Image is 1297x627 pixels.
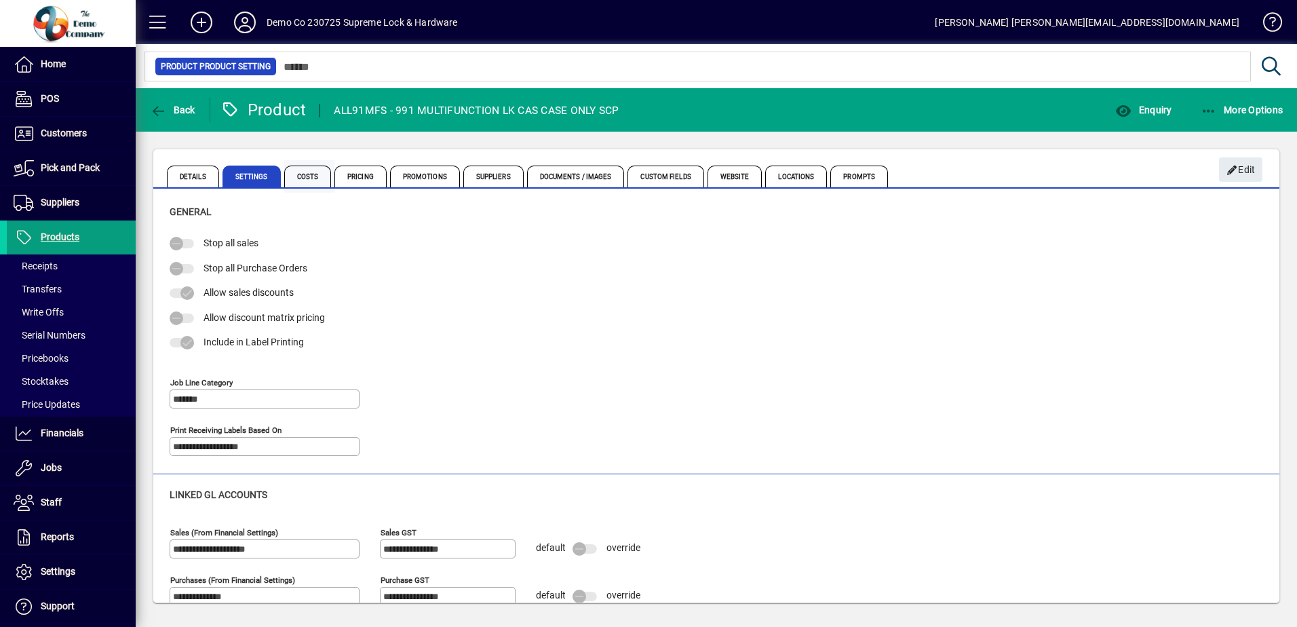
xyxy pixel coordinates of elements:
[765,166,827,187] span: Locations
[935,12,1239,33] div: [PERSON_NAME] [PERSON_NAME][EMAIL_ADDRESS][DOMAIN_NAME]
[7,47,136,81] a: Home
[170,377,233,387] mat-label: Job line category
[222,166,281,187] span: Settings
[14,261,58,271] span: Receipts
[136,98,210,122] app-page-header-button: Back
[334,100,619,121] div: ALL91MFS - 991 MULTIFUNCTION LK CAS CASE ONLY SCP
[204,337,304,347] span: Include in Label Printing
[41,93,59,104] span: POS
[170,527,278,537] mat-label: Sales (from financial settings)
[7,520,136,554] a: Reports
[536,542,566,553] span: default
[7,393,136,416] a: Price Updates
[204,287,294,298] span: Allow sales discounts
[41,162,100,173] span: Pick and Pack
[1253,3,1280,47] a: Knowledge Base
[627,166,703,187] span: Custom Fields
[170,425,282,434] mat-label: Print Receiving Labels Based On
[180,10,223,35] button: Add
[7,370,136,393] a: Stocktakes
[41,566,75,577] span: Settings
[41,231,79,242] span: Products
[161,60,271,73] span: Product Product Setting
[463,166,524,187] span: Suppliers
[7,82,136,116] a: POS
[14,330,85,341] span: Serial Numbers
[284,166,332,187] span: Costs
[381,527,417,537] mat-label: Sales GST
[267,12,458,33] div: Demo Co 230725 Supreme Lock & Hardware
[204,263,307,273] span: Stop all Purchase Orders
[14,353,69,364] span: Pricebooks
[41,531,74,542] span: Reports
[7,324,136,347] a: Serial Numbers
[41,601,75,611] span: Support
[223,10,267,35] button: Profile
[708,166,762,187] span: Website
[170,575,295,584] mat-label: Purchases (from financial settings)
[7,151,136,185] a: Pick and Pack
[150,104,195,115] span: Back
[606,590,640,601] span: override
[7,451,136,485] a: Jobs
[41,128,87,138] span: Customers
[7,555,136,589] a: Settings
[204,312,325,323] span: Allow discount matrix pricing
[390,166,460,187] span: Promotions
[14,399,80,410] span: Price Updates
[1112,98,1175,122] button: Enquiry
[7,254,136,278] a: Receipts
[7,278,136,301] a: Transfers
[14,284,62,294] span: Transfers
[41,58,66,69] span: Home
[527,166,625,187] span: Documents / Images
[41,462,62,473] span: Jobs
[606,542,640,553] span: override
[7,117,136,151] a: Customers
[1201,104,1283,115] span: More Options
[7,301,136,324] a: Write Offs
[147,98,199,122] button: Back
[381,575,429,584] mat-label: Purchase GST
[7,486,136,520] a: Staff
[1226,159,1256,181] span: Edit
[170,206,212,217] span: General
[1115,104,1172,115] span: Enquiry
[536,590,566,601] span: default
[204,237,258,248] span: Stop all sales
[41,197,79,208] span: Suppliers
[167,166,219,187] span: Details
[334,166,387,187] span: Pricing
[1219,157,1262,182] button: Edit
[830,166,888,187] span: Prompts
[1197,98,1287,122] button: More Options
[41,427,83,438] span: Financials
[14,307,64,318] span: Write Offs
[41,497,62,508] span: Staff
[220,99,307,121] div: Product
[7,347,136,370] a: Pricebooks
[7,186,136,220] a: Suppliers
[7,590,136,624] a: Support
[170,489,267,500] span: Linked GL accounts
[7,417,136,451] a: Financials
[14,376,69,387] span: Stocktakes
